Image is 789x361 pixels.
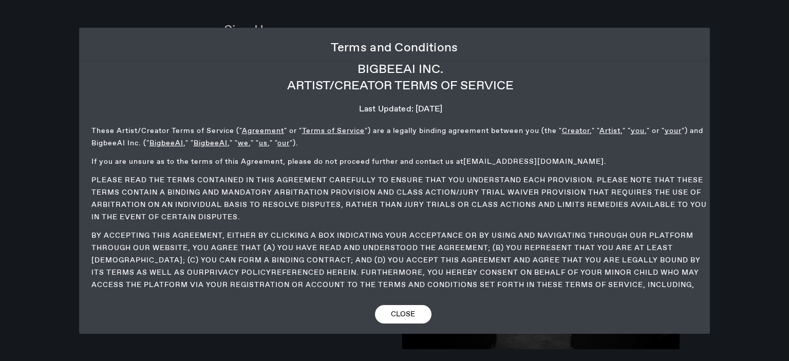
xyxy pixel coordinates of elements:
h1: BigbeeAI Inc. ARTIST/CREATOR TERMS OF SERVICE [91,61,710,94]
u: we [238,139,249,148]
a: [EMAIL_ADDRESS][DOMAIN_NAME] [463,157,604,166]
p: These Artist/Creator Terms of Service (" " or " ") are a legally binding agreement between you (t... [91,125,710,149]
h3: Last Updated: [DATE] [91,102,710,117]
u: us [259,139,268,148]
p: If you are unsure as to the terms of this Agreement, please do not proceed further and contact us... [91,156,710,168]
u: Creator [562,126,590,136]
u: BigbeeAI [149,139,183,148]
p: BY ACCEPTING THIS AGREEMENT, EITHER BY CLICKING A BOX INDICATING YOUR ACCEPTANCE OR BY USING AND ... [91,230,710,353]
u: BigbeeAI [194,139,228,148]
button: Close [375,305,431,324]
a: PRIVACY POLICY [204,268,271,277]
u: Terms of Service [302,126,365,136]
span: Terms and Conditions [331,40,458,56]
p: PLEASE READ THE TERMS CONTAINED IN THIS AGREEMENT CAREFULLY TO ENSURE THAT YOU UNDERSTAND EACH PR... [91,174,710,223]
u: you [631,126,645,136]
u: Artist [599,126,621,136]
u: our [277,139,290,148]
span: Close [391,308,415,320]
u: Agreement [242,126,284,136]
u: your [665,126,682,136]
